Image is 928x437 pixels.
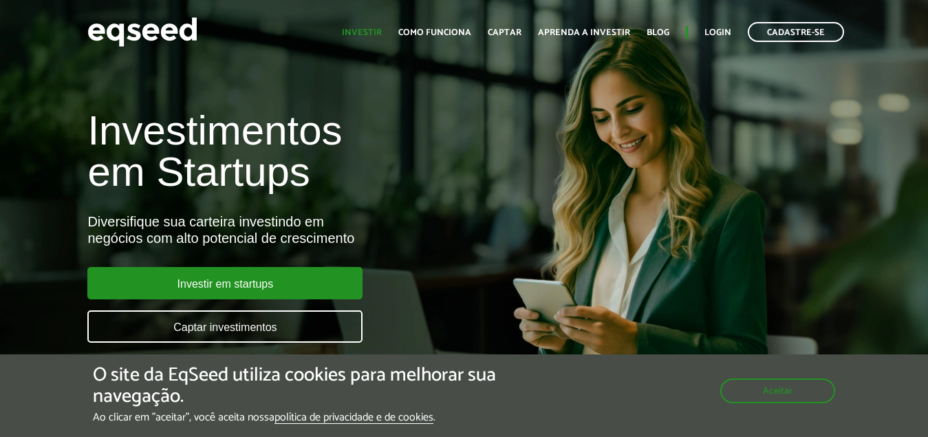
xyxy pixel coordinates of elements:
[538,28,630,37] a: Aprenda a investir
[87,110,531,193] h1: Investimentos em Startups
[398,28,471,37] a: Como funciona
[87,14,197,50] img: EqSeed
[488,28,521,37] a: Captar
[342,28,382,37] a: Investir
[274,412,433,424] a: política de privacidade e de cookies
[87,267,363,299] a: Investir em startups
[87,213,531,246] div: Diversifique sua carteira investindo em negócios com alto potencial de crescimento
[93,411,539,424] p: Ao clicar em "aceitar", você aceita nossa .
[704,28,731,37] a: Login
[720,379,835,403] button: Aceitar
[748,22,844,42] a: Cadastre-se
[647,28,669,37] a: Blog
[87,310,363,343] a: Captar investimentos
[93,365,539,407] h5: O site da EqSeed utiliza cookies para melhorar sua navegação.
